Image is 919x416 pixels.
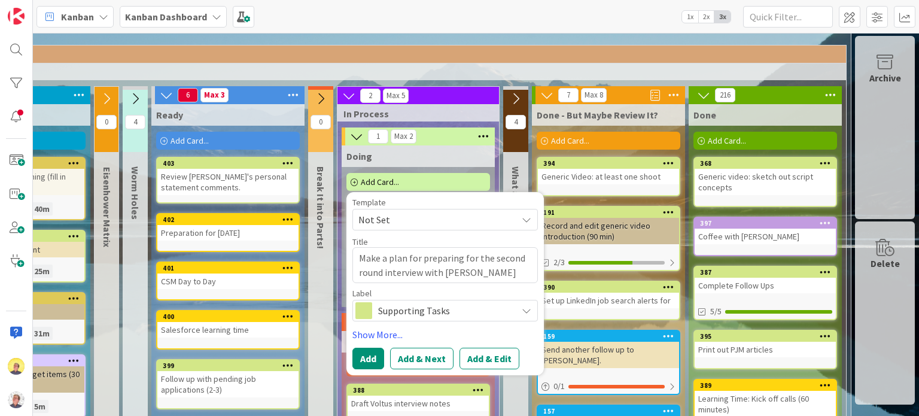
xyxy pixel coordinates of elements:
div: Set up LinkedIn job search alerts for [538,293,679,308]
div: 401 [163,264,299,272]
span: 1 [368,129,388,144]
a: 387Complete Follow Ups5/5 [693,266,837,320]
span: 216 [715,88,735,102]
span: Break It into Parts! [315,166,327,249]
div: 388Draft Voltus interview notes [348,385,489,411]
span: 0 / 1 [553,380,565,393]
div: CSM Day to Day [157,274,299,289]
span: 0 [311,115,331,129]
div: 388 [348,385,489,396]
a: 403Review [PERSON_NAME]'s personal statement comments. [156,157,300,204]
div: 397 [700,219,836,227]
a: 390Set up LinkedIn job search alerts for [537,281,680,320]
div: 395 [695,331,836,342]
button: Add & Next [390,348,454,369]
div: 368 [700,159,836,168]
div: Generic Video: at least one shoot [538,169,679,184]
div: 402 [157,214,299,225]
div: Max 8 [585,92,603,98]
div: Max 5 [387,93,405,99]
div: Print out PJM articles [695,342,836,357]
span: Add Card... [708,135,746,146]
div: 400 [157,311,299,322]
div: Max 3 [204,92,225,98]
div: 399 [163,362,299,370]
span: 2 [360,89,381,103]
b: Kanban Dashboard [125,11,207,23]
span: In Process [343,108,484,120]
img: avatar [8,391,25,408]
span: 4 [125,115,145,129]
div: 394 [543,159,679,168]
div: 159 [538,331,679,342]
span: 3x [714,11,731,23]
div: 191Record and edit generic video introduction (90 min) [538,207,679,244]
div: 191 [543,208,679,217]
span: Add Card... [361,177,399,187]
div: 395 [700,332,836,341]
span: Kanban [61,10,94,24]
a: 397Coffee with [PERSON_NAME] [693,217,837,256]
div: Send another follow up to [PERSON_NAME]. [538,342,679,368]
div: 387 [695,267,836,278]
a: 159Send another follow up to [PERSON_NAME].0/1 [537,330,680,395]
button: Add & Edit [459,348,519,369]
span: 5/5 [710,305,722,318]
span: What a Shitty Kanban Card! [510,166,522,284]
span: 2x [698,11,714,23]
a: 400Salesforce learning time [156,310,300,350]
div: 0/1 [538,379,679,394]
span: 7 [558,88,579,102]
span: 2/3 [553,256,565,269]
img: JW [8,358,25,375]
span: 0 [96,115,117,129]
span: Add Card... [171,135,209,146]
div: 394 [538,158,679,169]
span: Template [352,198,386,207]
div: 368 [695,158,836,169]
div: 395Print out PJM articles [695,331,836,357]
span: Add Card... [551,135,589,146]
div: 401CSM Day to Day [157,263,299,289]
a: 402Preparation for [DATE] [156,213,300,252]
div: 400Salesforce learning time [157,311,299,338]
a: 399Follow up with pending job applications (2-3) [156,359,300,409]
div: 368Generic video: sketch out script concepts [695,158,836,195]
textarea: Make a plan for preparing for the second round interview with V [352,247,538,283]
div: 397 [695,218,836,229]
img: Visit kanbanzone.com [8,8,25,25]
div: 390 [538,282,679,293]
label: Title [352,236,368,247]
div: 403Review [PERSON_NAME]'s personal statement comments. [157,158,299,195]
div: Salesforce learning time [157,322,299,338]
div: 397Coffee with [PERSON_NAME] [695,218,836,244]
div: 389 [700,381,836,390]
div: 399Follow up with pending job applications (2-3) [157,360,299,397]
button: Add [352,348,384,369]
div: 403 [163,159,299,168]
div: Record and edit generic video introduction (90 min) [538,218,679,244]
span: Supporting Tasks [378,302,511,319]
a: Show More... [352,327,538,342]
span: Not Set [358,212,508,227]
div: 159Send another follow up to [PERSON_NAME]. [538,331,679,368]
span: Done - But Maybe Review It? [537,109,658,121]
div: 387Complete Follow Ups [695,267,836,293]
div: Delete [871,256,900,271]
span: Doing [346,150,372,162]
span: 6 [178,88,198,102]
div: 400 [163,312,299,321]
div: 388 [353,386,489,394]
span: Done [693,109,716,121]
div: Draft Voltus interview notes [348,396,489,411]
span: 4 [506,115,526,129]
div: Preparation for [DATE] [157,225,299,241]
div: 390Set up LinkedIn job search alerts for [538,282,679,308]
div: 399 [157,360,299,371]
span: 1x [682,11,698,23]
div: 157 [543,407,679,415]
input: Quick Filter... [743,6,833,28]
div: Complete Follow Ups [695,278,836,293]
div: 401 [157,263,299,274]
span: Eisenhower Matrix [101,167,113,247]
